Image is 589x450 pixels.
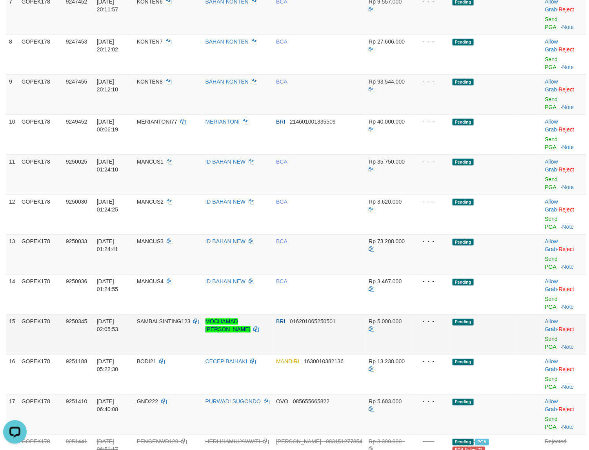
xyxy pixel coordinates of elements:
[6,274,18,314] td: 14
[137,38,163,45] span: KONTEN7
[6,74,18,114] td: 9
[545,38,558,53] a: Allow Grab
[562,144,574,150] a: Note
[545,136,558,150] a: Send PGA
[559,206,574,213] a: Reject
[545,296,558,310] a: Send PGA
[559,326,574,333] a: Reject
[545,176,558,190] a: Send PGA
[369,118,405,125] span: Rp 40.000.000
[137,319,191,325] span: SAMBALSINTING123
[545,96,558,110] a: Send PGA
[6,154,18,194] td: 11
[562,344,574,350] a: Note
[542,34,586,74] td: ·
[326,439,362,445] span: Copy 083151277854 to clipboard
[369,359,405,365] span: Rp 13.238.000
[18,114,63,154] td: GOPEK178
[97,118,118,133] span: [DATE] 00:06:19
[416,118,446,126] div: - - -
[545,336,558,350] a: Send PGA
[205,118,240,125] a: MERIANTONI
[137,159,164,165] span: MANCUS1
[416,158,446,166] div: - - -
[559,86,574,93] a: Reject
[137,279,164,285] span: MANCUS4
[66,118,87,125] span: 9249452
[416,438,446,446] div: - - -
[559,6,574,13] a: Reject
[18,194,63,234] td: GOPEK178
[97,239,118,253] span: [DATE] 01:24:41
[545,16,558,30] a: Send PGA
[6,234,18,274] td: 13
[545,199,558,213] a: Allow Grab
[137,239,164,245] span: MANCUS3
[276,78,287,85] span: BCA
[453,39,474,46] span: Pending
[545,319,559,333] span: ·
[276,239,287,245] span: BCA
[453,359,474,366] span: Pending
[97,159,118,173] span: [DATE] 01:24:10
[416,358,446,366] div: - - -
[66,319,87,325] span: 9250345
[369,439,402,445] span: Rp 3.300.000
[205,38,249,45] a: BAHAN KONTEN
[369,279,402,285] span: Rp 3.467.000
[559,46,574,53] a: Reject
[205,78,249,85] a: BAHAN KONTEN
[545,376,558,390] a: Send PGA
[562,304,574,310] a: Note
[6,314,18,354] td: 15
[18,354,63,394] td: GOPEK178
[562,64,574,70] a: Note
[205,359,247,365] a: CECEP BAIHAKI
[369,239,405,245] span: Rp 73.208.000
[137,359,156,365] span: BODI21
[97,38,118,53] span: [DATE] 20:12:02
[545,159,558,173] a: Allow Grab
[97,399,118,413] span: [DATE] 06:40:08
[545,256,558,270] a: Send PGA
[545,359,559,373] span: ·
[97,78,118,93] span: [DATE] 20:12:10
[545,279,559,293] span: ·
[545,319,558,333] a: Allow Grab
[97,319,118,333] span: [DATE] 02:05:53
[475,439,489,446] span: Marked by baopuja
[276,319,285,325] span: BRI
[137,118,177,125] span: MERIANTONI77
[369,199,402,205] span: Rp 3.620.000
[545,279,558,293] a: Allow Grab
[453,439,474,446] span: Pending
[137,199,164,205] span: MANCUS2
[66,78,87,85] span: 9247455
[6,354,18,394] td: 16
[97,359,118,373] span: [DATE] 05:22:30
[545,399,558,413] a: Allow Grab
[562,184,574,190] a: Note
[205,159,246,165] a: ID BAHAN NEW
[545,359,558,373] a: Allow Grab
[453,239,474,246] span: Pending
[369,319,402,325] span: Rp 5.000.000
[18,314,63,354] td: GOPEK178
[18,234,63,274] td: GOPEK178
[276,359,299,365] span: MANDIRI
[3,3,27,27] button: Open LiveChat chat widget
[97,199,118,213] span: [DATE] 01:24:25
[290,118,336,125] span: Copy 214601001335509 to clipboard
[416,318,446,326] div: - - -
[542,234,586,274] td: ·
[18,154,63,194] td: GOPEK178
[416,78,446,86] div: - - -
[369,399,402,405] span: Rp 5.603.000
[545,159,559,173] span: ·
[545,78,558,93] a: Allow Grab
[542,194,586,234] td: ·
[542,114,586,154] td: ·
[66,359,87,365] span: 9251188
[369,159,405,165] span: Rp 35.750.000
[290,319,336,325] span: Copy 016201065250501 to clipboard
